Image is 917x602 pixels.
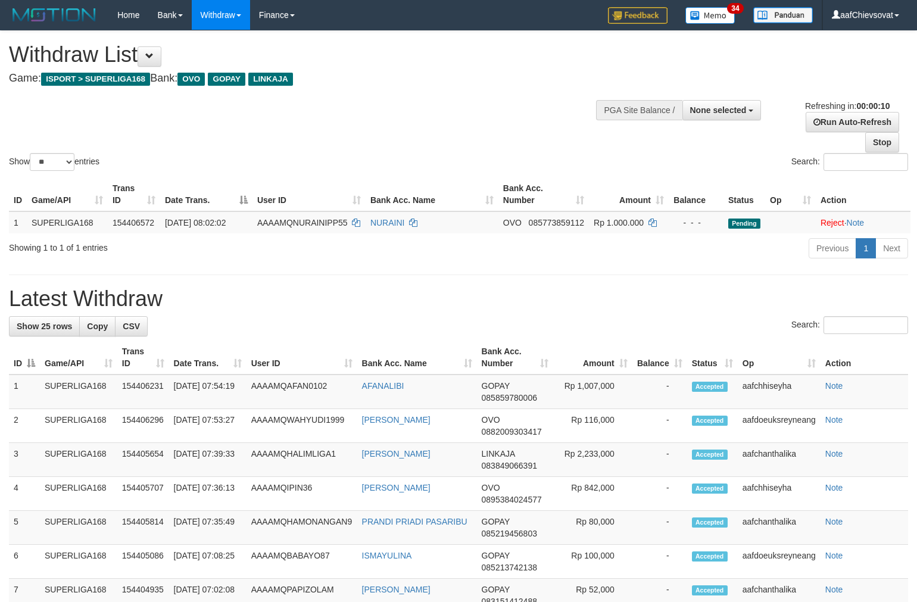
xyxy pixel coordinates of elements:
[596,100,682,120] div: PGA Site Balance /
[553,545,632,579] td: Rp 100,000
[247,443,357,477] td: AAAAMQHALIMLIGA1
[875,238,908,258] a: Next
[9,43,600,67] h1: Withdraw List
[738,443,821,477] td: aafchanthalika
[608,7,668,24] img: Feedback.jpg
[247,511,357,545] td: AAAAMQHAMONANGAN9
[362,483,431,492] a: [PERSON_NAME]
[482,427,542,436] span: Copy 0882009303417 to clipboard
[169,409,247,443] td: [DATE] 07:53:27
[177,73,205,86] span: OVO
[553,477,632,511] td: Rp 842,000
[9,545,40,579] td: 6
[160,177,252,211] th: Date Trans.: activate to sort column descending
[824,316,908,334] input: Search:
[9,211,27,233] td: 1
[847,218,865,227] a: Note
[482,495,542,504] span: Copy 0895384024577 to clipboard
[553,409,632,443] td: Rp 116,000
[738,341,821,375] th: Op: activate to sort column ascending
[208,73,245,86] span: GOPAY
[123,322,140,331] span: CSV
[247,375,357,409] td: AAAAMQAFAN0102
[169,545,247,579] td: [DATE] 07:08:25
[482,529,537,538] span: Copy 085219456803 to clipboard
[117,409,169,443] td: 154406296
[248,73,293,86] span: LINKAJA
[692,382,728,392] span: Accepted
[503,218,522,227] span: OVO
[632,443,687,477] td: -
[477,341,554,375] th: Bank Acc. Number: activate to sort column ascending
[723,177,765,211] th: Status
[117,341,169,375] th: Trans ID: activate to sort column ascending
[690,105,747,115] span: None selected
[9,477,40,511] td: 4
[692,517,728,528] span: Accepted
[738,511,821,545] td: aafchanthalika
[9,341,40,375] th: ID: activate to sort column descending
[825,483,843,492] a: Note
[738,375,821,409] td: aafchhiseyha
[482,483,500,492] span: OVO
[687,341,738,375] th: Status: activate to sort column ascending
[482,393,537,403] span: Copy 085859780006 to clipboard
[9,153,99,171] label: Show entries
[594,218,644,227] span: Rp 1.000.000
[40,511,117,545] td: SUPERLIGA168
[40,545,117,579] td: SUPERLIGA168
[482,517,510,526] span: GOPAY
[247,477,357,511] td: AAAAMQIPIN36
[257,218,348,227] span: AAAAMQNURAINIPP55
[632,375,687,409] td: -
[115,316,148,336] a: CSV
[9,316,80,336] a: Show 25 rows
[825,517,843,526] a: Note
[806,112,899,132] a: Run Auto-Refresh
[825,381,843,391] a: Note
[824,153,908,171] input: Search:
[809,238,856,258] a: Previous
[553,443,632,477] td: Rp 2,233,000
[482,415,500,425] span: OVO
[9,443,40,477] td: 3
[865,132,899,152] a: Stop
[169,477,247,511] td: [DATE] 07:36:13
[482,461,537,470] span: Copy 083849066391 to clipboard
[9,177,27,211] th: ID
[692,551,728,562] span: Accepted
[692,484,728,494] span: Accepted
[685,7,735,24] img: Button%20Memo.svg
[117,545,169,579] td: 154405086
[482,563,537,572] span: Copy 085213742138 to clipboard
[117,511,169,545] td: 154405814
[247,545,357,579] td: AAAAMQBABAYO87
[482,449,515,458] span: LINKAJA
[825,585,843,594] a: Note
[117,375,169,409] td: 154406231
[765,177,816,211] th: Op: activate to sort column ascending
[682,100,762,120] button: None selected
[40,443,117,477] td: SUPERLIGA168
[169,511,247,545] td: [DATE] 07:35:49
[117,443,169,477] td: 154405654
[165,218,226,227] span: [DATE] 08:02:02
[362,517,467,526] a: PRANDI PRIADI PASARIBU
[87,322,108,331] span: Copy
[41,73,150,86] span: ISPORT > SUPERLIGA168
[856,238,876,258] a: 1
[108,177,160,211] th: Trans ID: activate to sort column ascending
[169,375,247,409] td: [DATE] 07:54:19
[482,551,510,560] span: GOPAY
[9,375,40,409] td: 1
[247,341,357,375] th: User ID: activate to sort column ascending
[9,6,99,24] img: MOTION_logo.png
[632,477,687,511] td: -
[791,153,908,171] label: Search:
[40,409,117,443] td: SUPERLIGA168
[692,416,728,426] span: Accepted
[40,375,117,409] td: SUPERLIGA168
[366,177,498,211] th: Bank Acc. Name: activate to sort column ascending
[252,177,366,211] th: User ID: activate to sort column ascending
[825,551,843,560] a: Note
